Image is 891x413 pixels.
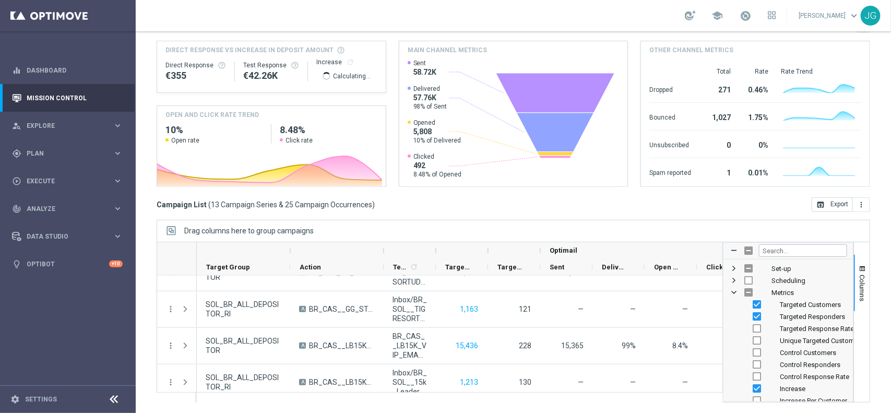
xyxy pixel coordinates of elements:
div: Optibot [12,250,123,278]
span: Targeted Response Rate [780,325,854,333]
span: Inbox/BR_SOL__15k_Leaderboard_SEP2025__ALL_RI_TAC [393,368,427,396]
div: Control Responders Column [723,359,853,371]
i: keyboard_arrow_right [113,176,123,186]
span: Templates [393,263,408,271]
span: BR_CAS__GG_STAKE_TIGRESORTUDO_SEP_NVIP_EMA_TAC_GM [309,304,375,314]
button: 1,163 [459,303,479,316]
span: Optimail [550,246,577,254]
span: 228 [519,341,531,350]
span: BR_CAS__LB15K_VIP_EMA_TAC_GM_SOL [309,341,375,350]
i: lightbulb [12,259,21,269]
i: keyboard_arrow_right [113,231,123,241]
i: keyboard_arrow_right [113,148,123,158]
input: Filter Columns Input [759,244,847,257]
span: Open Rate = Opened / Delivered [682,378,688,386]
span: A [299,343,306,349]
span: Targeted Responders [780,313,845,321]
div: Dashboard [12,56,123,84]
button: open_in_browser Export [812,197,853,212]
div: Rate Trend [781,67,861,76]
div: Set-up Column Group [723,263,853,275]
button: Data Studio keyboard_arrow_right [11,232,123,241]
button: gps_fixed Plan keyboard_arrow_right [11,149,123,158]
span: Direct Response VS Increase In Deposit Amount [165,45,334,55]
span: Delivery Rate = Delivered / Sent [622,268,636,277]
span: Execute [27,178,113,184]
span: SOL_BR_ALL_DEPOSITOR [206,336,281,355]
div: Unique Targeted Customers Column [723,335,853,347]
div: 1,027 [704,108,731,125]
i: refresh [410,263,418,271]
span: 130 [519,378,531,386]
div: Mission Control [11,94,123,102]
div: Row Groups [184,227,314,235]
i: keyboard_arrow_right [113,121,123,131]
div: 0.01% [743,163,768,180]
div: +10 [109,261,123,267]
span: Delivered [413,85,447,93]
div: 0.46% [743,80,768,97]
span: — [578,378,584,386]
div: Increase [316,58,377,66]
span: school [711,10,723,21]
div: Plan [12,149,113,158]
div: Data Studio [12,232,113,241]
button: person_search Explore keyboard_arrow_right [11,122,123,130]
span: 13 Campaign Series & 25 Campaign Occurrences [211,200,372,209]
div: Spam reported [649,163,691,180]
div: €42,257 [243,69,299,82]
i: more_vert [857,200,865,209]
multiple-options-button: Export to CSV [812,200,870,208]
div: Test Response [243,61,299,69]
div: Explore [12,121,113,131]
span: 58.72K [413,67,437,77]
h4: Main channel metrics [408,45,488,55]
div: Unsubscribed [649,136,691,152]
div: equalizer Dashboard [11,66,123,75]
span: 15,293 [561,268,584,277]
h4: Other channel metrics [649,45,733,55]
span: 492 [413,161,462,170]
span: Delivery Rate [602,263,627,271]
i: track_changes [12,204,21,214]
i: keyboard_arrow_right [113,204,123,214]
h2: 8.48% [280,124,377,136]
button: lightbulb Optibot +10 [11,260,123,268]
span: Calculate column [408,261,418,273]
h4: OPEN AND CLICK RATE TREND [165,110,259,120]
span: 5,808 [413,127,461,136]
span: Target Group [206,263,250,271]
span: Inbox/BR_SOL__TIGRESORTUDO100__NVIP_RI_TAC_GM [393,295,427,323]
div: track_changes Analyze keyboard_arrow_right [11,205,123,213]
span: Plan [27,150,113,157]
span: 98% of Sent [413,102,447,111]
span: Sent [550,263,564,271]
span: Metrics [771,289,794,297]
div: Control Customers Column [723,347,853,359]
div: Scheduling Column Group [723,275,853,287]
div: Press SPACE to select this row. [157,328,197,364]
span: Set-up [771,265,791,273]
button: play_circle_outline Execute keyboard_arrow_right [11,177,123,185]
span: Data Studio [27,233,113,240]
span: Increase [780,385,805,393]
span: Control Response Rate [780,373,849,381]
span: Click rate [286,136,313,145]
span: Delivery Rate = Delivered / Sent [630,305,636,313]
div: Total [704,67,731,76]
div: Metrics Column Group [723,287,853,299]
span: SOL_BR_ALL_DEPOSITOR_RI [206,373,281,392]
i: more_vert [166,341,175,350]
span: Control Customers [780,349,836,357]
span: Drag columns here to group campaigns [184,227,314,235]
div: Analyze [12,204,113,214]
span: Targeted Customers [445,263,470,271]
div: Dropped [649,80,691,97]
button: more_vert [166,304,175,314]
div: 271 [704,80,731,97]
